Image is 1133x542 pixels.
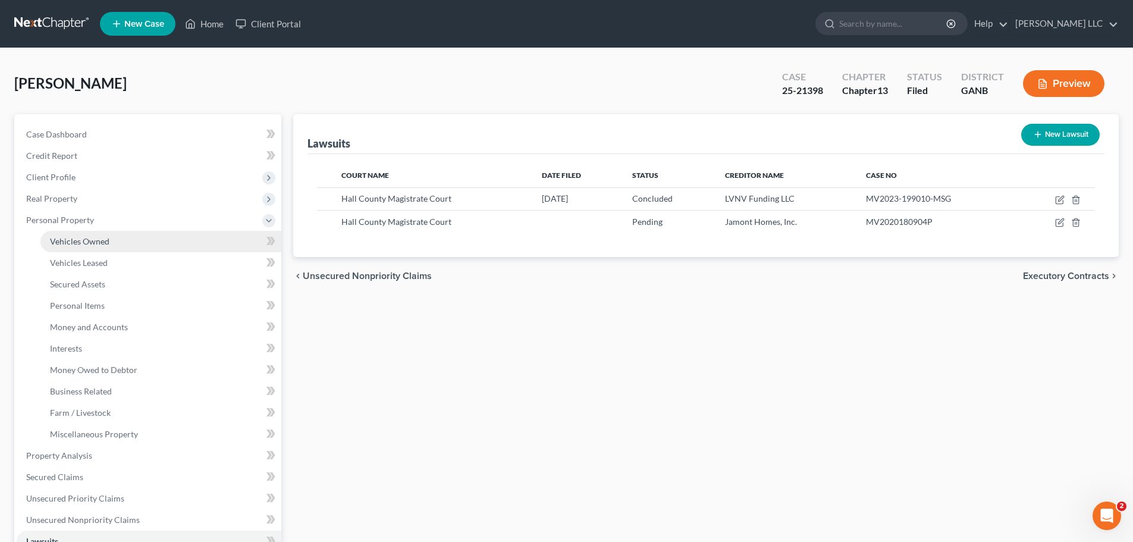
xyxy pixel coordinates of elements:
[17,124,281,145] a: Case Dashboard
[17,466,281,488] a: Secured Claims
[17,445,281,466] a: Property Analysis
[40,274,281,295] a: Secured Assets
[866,193,951,203] span: MV2023-199010-MSG
[632,171,658,180] span: Status
[50,236,109,246] span: Vehicles Owned
[40,402,281,424] a: Farm / Livestock
[26,151,77,161] span: Credit Report
[1023,271,1119,281] button: Executory Contracts chevron_right
[17,145,281,167] a: Credit Report
[725,193,795,203] span: LVNV Funding LLC
[17,509,281,531] a: Unsecured Nonpriority Claims
[26,129,87,139] span: Case Dashboard
[632,193,673,203] span: Concluded
[725,217,797,227] span: Jamont Homes, Inc.
[50,408,111,418] span: Farm / Livestock
[341,171,389,180] span: Court Name
[961,70,1004,84] div: District
[50,322,128,332] span: Money and Accounts
[866,217,933,227] span: MV2020180904P
[303,271,432,281] span: Unsecured Nonpriority Claims
[230,13,307,35] a: Client Portal
[341,193,451,203] span: Hall County Magistrate Court
[839,12,948,35] input: Search by name...
[50,429,138,439] span: Miscellaneous Property
[782,84,823,98] div: 25-21398
[961,84,1004,98] div: GANB
[1093,502,1121,530] iframe: Intercom live chat
[1109,271,1119,281] i: chevron_right
[14,74,127,92] span: [PERSON_NAME]
[179,13,230,35] a: Home
[1023,70,1104,97] button: Preview
[1009,13,1118,35] a: [PERSON_NAME] LLC
[725,171,784,180] span: Creditor Name
[17,488,281,509] a: Unsecured Priority Claims
[50,386,112,396] span: Business Related
[842,84,888,98] div: Chapter
[307,136,350,151] div: Lawsuits
[293,271,303,281] i: chevron_left
[124,20,164,29] span: New Case
[907,84,942,98] div: Filed
[1023,271,1109,281] span: Executory Contracts
[968,13,1008,35] a: Help
[542,193,568,203] span: [DATE]
[782,70,823,84] div: Case
[907,70,942,84] div: Status
[341,217,451,227] span: Hall County Magistrate Court
[40,295,281,317] a: Personal Items
[866,171,897,180] span: Case No
[40,252,281,274] a: Vehicles Leased
[40,231,281,252] a: Vehicles Owned
[26,215,94,225] span: Personal Property
[40,317,281,338] a: Money and Accounts
[40,424,281,445] a: Miscellaneous Property
[26,493,124,503] span: Unsecured Priority Claims
[26,472,83,482] span: Secured Claims
[26,450,92,460] span: Property Analysis
[40,359,281,381] a: Money Owed to Debtor
[632,217,663,227] span: Pending
[40,381,281,402] a: Business Related
[40,338,281,359] a: Interests
[842,70,888,84] div: Chapter
[877,84,888,96] span: 13
[50,258,108,268] span: Vehicles Leased
[1021,124,1100,146] button: New Lawsuit
[50,343,82,353] span: Interests
[50,300,105,311] span: Personal Items
[50,279,105,289] span: Secured Assets
[1117,502,1126,511] span: 2
[26,172,76,182] span: Client Profile
[293,271,432,281] button: chevron_left Unsecured Nonpriority Claims
[26,193,77,203] span: Real Property
[542,171,581,180] span: Date Filed
[26,515,140,525] span: Unsecured Nonpriority Claims
[50,365,137,375] span: Money Owed to Debtor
